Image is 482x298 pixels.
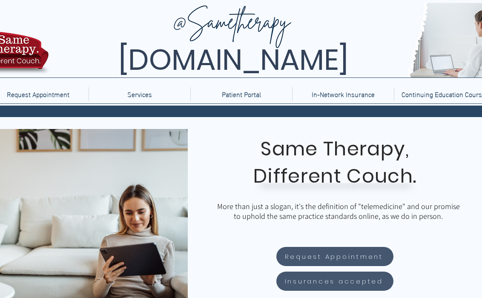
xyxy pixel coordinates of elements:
p: In-Network Insurance [307,87,379,101]
p: More than just a slogan, it's the definition of "telemedicine" and our promise to uphold the same... [215,201,462,221]
span: Different Couch. [253,163,417,189]
p: Services [123,87,156,101]
p: Patient Portal [218,87,265,101]
div: Services [89,87,190,101]
p: Request Appointment [3,87,74,101]
span: Request Appointment [285,252,383,261]
span: Same Therapy, [261,135,409,162]
a: Patient Portal [190,87,292,101]
a: Request Appointment [276,247,393,266]
a: In-Network Insurance [292,87,394,101]
span: [DOMAIN_NAME] [118,40,348,80]
span: Insurances accepted [285,276,383,286]
a: Insurances accepted [276,272,393,291]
